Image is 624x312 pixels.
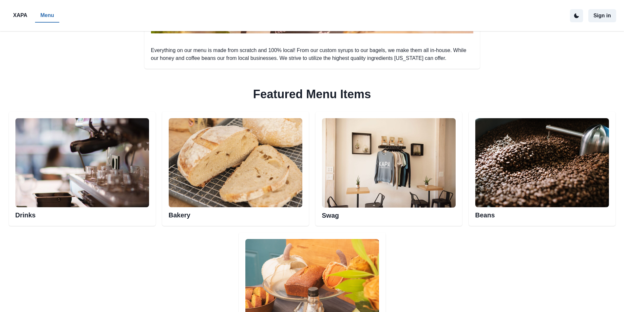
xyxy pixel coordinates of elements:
[9,112,156,226] div: Esspresso machineDrinks
[13,11,27,19] p: XAPA
[588,9,616,22] button: Sign in
[15,118,149,207] img: Esspresso machine
[570,9,583,22] button: active dark theme mode
[15,207,149,219] h2: Drinks
[151,46,473,62] p: Everything on our menu is made from scratch and 100% local! From our custom syrups to our bagels,...
[475,207,609,219] h2: Beans
[162,112,309,226] div: Bakery
[40,11,54,19] p: Menu
[469,112,615,226] div: Beans
[315,112,462,226] div: Swag
[169,207,302,219] h2: Bakery
[245,79,379,109] h2: Featured Menu Items
[322,208,456,219] h2: Swag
